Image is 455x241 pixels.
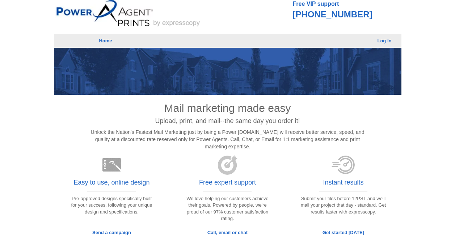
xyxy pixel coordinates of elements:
[301,196,386,215] span: Submit your files before 12PST and we'll mail your project that day - standard. Get results faste...
[293,9,372,19] span: [PHONE_NUMBER]
[199,179,256,186] h4: Free expert support
[186,196,269,221] span: We love helping our customers achieve their goals. Powered by people, we're proud of our 97% cust...
[100,154,124,176] img: design-icon-grey.png
[293,1,339,7] span: Free VIP support
[323,230,364,235] span: Get started [DATE]
[92,230,131,235] span: Send a campaign
[300,229,386,236] a: Get started [DATE]
[99,38,112,43] a: Home
[73,179,149,186] h4: Easy to use, online design
[207,230,248,235] span: Call, email or chat
[68,229,155,236] a: Send a campaign
[377,38,391,43] a: Log In
[331,154,355,176] img: instant-icon-grey.png
[323,179,363,186] h4: Instant results
[68,154,155,215] a: Easy to use, online design Pre-approved designs specifically built for your success, following yo...
[63,102,392,114] h1: Mail marketing made easy
[63,128,392,150] p: Unlock the Nation's Fastest Mail Marketing just by being a Power [DOMAIN_NAME] will receive bette...
[215,154,240,176] img: target-icon-grey.png
[71,196,152,215] span: Pre-approved designs specifically built for your success, following your unique design and specif...
[63,118,392,125] h2: Upload, print, and mail--the same day you order it!
[300,154,386,215] a: Instant results Submit your files before 12PST and we'll mail your project that day - standard. G...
